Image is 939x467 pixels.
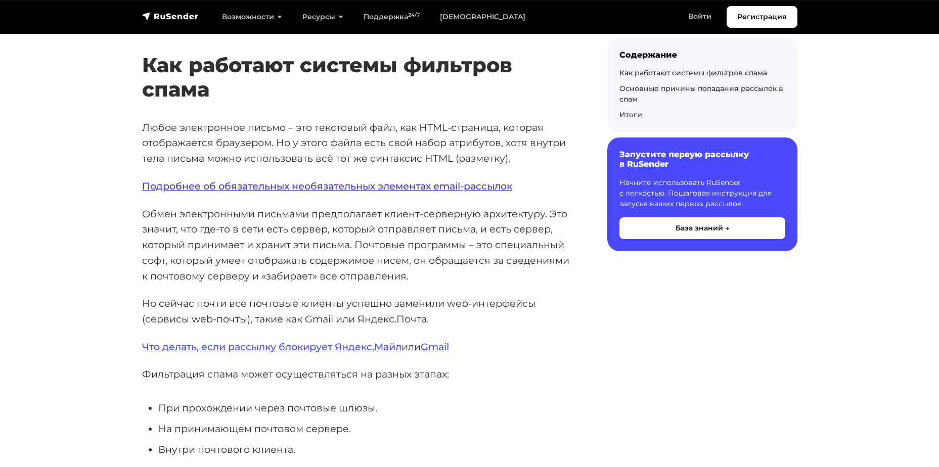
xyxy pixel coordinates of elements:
a: [DEMOGRAPHIC_DATA] [430,7,535,27]
li: При прохождении через почтовые шлюзы. [158,400,575,416]
div: Содержание [619,50,785,60]
p: Обмен электронными письмами предполагает клиент-серверную архитектуру. Это значит, что где-то в с... [142,206,575,284]
a: Поддержка24/7 [353,7,430,27]
a: Майл [374,341,401,353]
a: Как работают системы фильтров спама [619,68,767,77]
h6: Запустите первую рассылку в RuSender [619,150,785,169]
p: Любое электронное письмо – это текстовый файл, как HTML-страница, которая отображается браузером.... [142,120,575,166]
a: Возможности [212,7,292,27]
a: Основные причины попадания рассылок в спам [619,84,783,104]
li: Внутри почтового клиента. [158,442,575,457]
a: Войти [678,6,722,27]
h2: Как работают системы фильтров спама [142,23,575,102]
li: На принимающем почтовом сервере. [158,421,575,437]
p: Фильтрация спама может осуществляться на разных этапах: [142,366,575,382]
p: Начните использовать RuSender с легкостью. Пошаговая инструкция для запуска ваших первых рассылок. [619,177,785,209]
a: Итоги [619,110,642,119]
p: Но сейчас почти все почтовые клиенты успешно заменили web-интерфейсы (сервисы web-почты), такие к... [142,296,575,326]
p: , или [142,339,575,355]
a: Подробнее об обязательных необязательных элементах email-рассылок [142,180,512,192]
button: База знаний → [619,217,785,239]
a: Регистрация [727,6,797,28]
a: Запустите первую рассылку в RuSender Начните использовать RuSender с легкостью. Пошаговая инструк... [607,137,797,251]
a: Что делать, если рассылку блокирует Яндекс [142,341,372,353]
a: Ресурсы [292,7,353,27]
img: RuSender [142,11,199,21]
a: Gmail [421,341,449,353]
sup: 24/7 [408,12,420,18]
